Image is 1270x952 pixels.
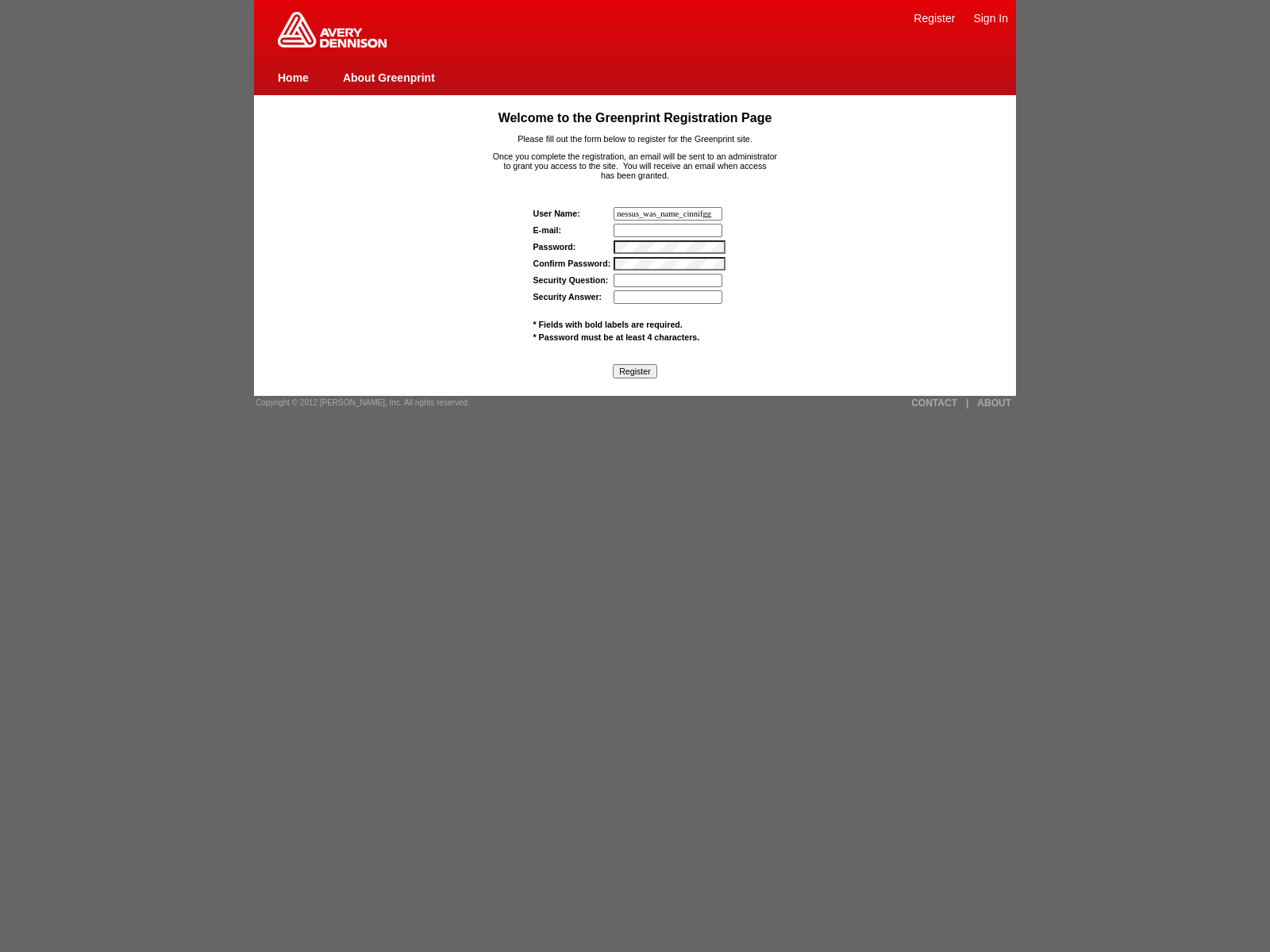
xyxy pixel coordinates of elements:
label: E-mail: [533,225,562,235]
input: Register [613,364,657,378]
a: About Greenprint [343,71,435,84]
a: Register [914,12,955,25]
p: Once you complete the registration, an email will be sent to an administrator to grant you access... [285,152,986,180]
label: Security Answer: [533,292,602,301]
a: Home [278,71,309,84]
label: Password: [533,242,576,251]
a: ABOUT [977,397,1011,409]
a: CONTACT [911,397,957,409]
span: * Password must be at least 4 characters. [533,332,700,342]
p: Please fill out the form below to register for the Greenprint site. [285,134,986,144]
strong: User Name: [533,209,580,218]
h1: Welcome to the Greenprint Registration Page [285,111,986,125]
a: | [966,397,968,409]
img: Home [278,12,387,48]
span: Copyright © 2012 [PERSON_NAME], Inc. All rights reserved. [256,398,470,407]
span: * Fields with bold labels are required. [533,320,683,329]
a: Greenprint [278,40,387,49]
label: Security Question: [533,275,609,285]
label: Confirm Password: [533,259,611,268]
a: Sign In [973,12,1008,25]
